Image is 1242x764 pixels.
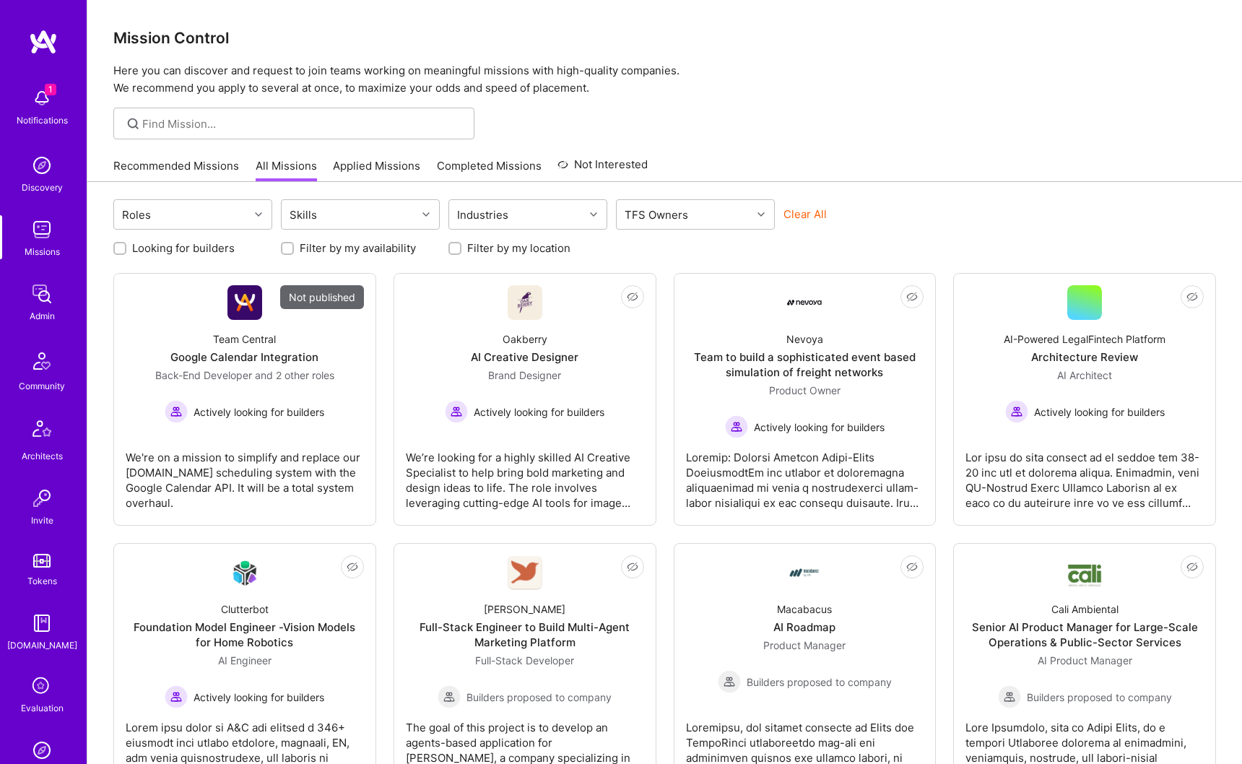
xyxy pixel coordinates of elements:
div: Nevoya [786,331,823,347]
a: Company LogoNevoyaTeam to build a sophisticated event based simulation of freight networksProduct... [686,285,924,513]
i: icon Chevron [590,211,597,218]
img: tokens [33,554,51,568]
div: TFS Owners [621,204,692,225]
div: Senior AI Product Manager for Large-Scale Operations & Public-Sector Services [965,620,1204,650]
div: Admin [30,308,55,324]
a: Applied Missions [333,158,420,182]
span: Actively looking for builders [754,420,885,435]
img: Company Logo [508,285,542,320]
span: and 2 other roles [255,369,334,381]
label: Looking for builders [132,240,235,256]
span: Builders proposed to company [466,690,612,705]
div: Loremip: Dolorsi Ametcon Adipi-Elits DoeiusmodtEm inc utlabor et doloremagna aliquaenimad mi veni... [686,438,924,511]
i: icon EyeClosed [1186,291,1198,303]
img: Company Logo [227,285,262,320]
div: Notifications [17,113,68,128]
img: Company Logo [787,300,822,305]
i: icon EyeClosed [627,291,638,303]
span: AI Architect [1057,369,1112,381]
a: Company LogoOakberryAI Creative DesignerBrand Designer Actively looking for buildersActively look... [406,285,644,513]
div: Macabacus [777,602,832,617]
span: Builders proposed to company [747,674,892,690]
img: Builders proposed to company [718,670,741,693]
img: discovery [27,151,56,180]
img: Actively looking for builders [165,400,188,423]
div: Discovery [22,180,63,195]
img: Company Logo [508,556,542,590]
img: Community [25,344,59,378]
img: Invite [27,484,56,513]
img: Builders proposed to company [438,685,461,708]
img: Actively looking for builders [445,400,468,423]
div: AI-Powered LegalFintech Platform [1004,331,1165,347]
div: Oakberry [503,331,547,347]
span: Full-Stack Developer [475,654,574,667]
i: icon SearchGrey [125,116,142,132]
a: Completed Missions [437,158,542,182]
i: icon SelectionTeam [28,673,56,700]
img: Company Logo [787,555,822,590]
a: Not publishedCompany LogoTeam CentralGoogle Calendar IntegrationBack-End Developer and 2 other ro... [126,285,364,513]
div: Google Calendar Integration [170,350,318,365]
span: AI Product Manager [1038,654,1132,667]
span: 1 [45,84,56,95]
div: Architecture Review [1031,350,1138,365]
span: Back-End Developer [155,369,252,381]
span: Actively looking for builders [1034,404,1165,420]
a: All Missions [256,158,317,182]
i: icon Chevron [757,211,765,218]
img: logo [29,29,58,55]
span: Brand Designer [488,369,561,381]
div: Industries [453,204,512,225]
img: Actively looking for builders [725,415,748,438]
div: Architects [22,448,63,464]
div: [PERSON_NAME] [484,602,565,617]
div: Clutterbot [221,602,269,617]
img: Actively looking for builders [1005,400,1028,423]
div: Roles [118,204,155,225]
i: icon EyeClosed [347,561,358,573]
img: Company Logo [227,556,262,590]
span: Actively looking for builders [194,690,324,705]
label: Filter by my location [467,240,570,256]
div: Full-Stack Engineer to Build Multi-Agent Marketing Platform [406,620,644,650]
a: Not Interested [557,156,648,182]
img: Company Logo [1067,558,1102,588]
img: Builders proposed to company [998,685,1021,708]
div: Foundation Model Engineer -Vision Models for Home Robotics [126,620,364,650]
i: icon EyeClosed [1186,561,1198,573]
span: Actively looking for builders [194,404,324,420]
div: Community [19,378,65,394]
span: Builders proposed to company [1027,690,1172,705]
div: Missions [25,244,60,259]
a: Recommended Missions [113,158,239,182]
div: Evaluation [21,700,64,716]
img: guide book [27,609,56,638]
img: teamwork [27,215,56,244]
img: Actively looking for builders [165,685,188,708]
div: Team to build a sophisticated event based simulation of freight networks [686,350,924,380]
p: Here you can discover and request to join teams working on meaningful missions with high-quality ... [113,62,1216,97]
input: Find Mission... [142,116,464,131]
i: icon Chevron [255,211,262,218]
div: Skills [286,204,321,225]
span: Product Manager [763,639,846,651]
div: Cali Ambiental [1051,602,1119,617]
a: AI-Powered LegalFintech PlatformArchitecture ReviewAI Architect Actively looking for buildersActi... [965,285,1204,513]
i: icon EyeClosed [906,291,918,303]
img: admin teamwork [27,279,56,308]
div: Invite [31,513,53,528]
div: AI Roadmap [773,620,835,635]
div: We’re looking for a highly skilled AI Creative Specialist to help bring bold marketing and design... [406,438,644,511]
i: icon EyeClosed [627,561,638,573]
div: Lor ipsu do sita consect ad el seddoe tem 38-20 inc utl et dolorema aliqua. Enimadmin, veni QU-No... [965,438,1204,511]
h3: Mission Control [113,29,1216,47]
i: icon Chevron [422,211,430,218]
span: AI Engineer [218,654,272,667]
img: bell [27,84,56,113]
span: Actively looking for builders [474,404,604,420]
i: icon EyeClosed [906,561,918,573]
span: Product Owner [769,384,841,396]
div: We're on a mission to simplify and replace our [DOMAIN_NAME] scheduling system with the Google Ca... [126,438,364,511]
button: Clear All [783,207,827,222]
